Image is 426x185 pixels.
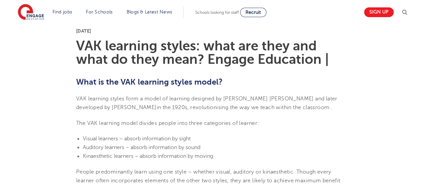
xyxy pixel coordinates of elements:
[195,10,239,15] span: Schools looking for staff
[364,7,394,17] a: Sign up
[86,9,112,14] a: For Schools
[53,9,72,14] a: Find jobs
[83,144,200,150] span: Auditory learners – absorb information by sound
[240,8,266,17] a: Recruit
[245,10,261,15] span: Recruit
[76,29,350,33] p: [DATE]
[18,4,44,21] img: Engage Education
[156,104,331,110] span: in the 1920s, revolutionising the way we teach within the classroom.
[83,153,213,159] span: Kinaesthetic learners – absorb information by moving
[76,96,337,110] span: VAK learning styles form a model of learning designed by [PERSON_NAME] [PERSON_NAME] and later de...
[76,39,350,66] h1: VAK learning styles: what are they and what do they mean? Engage Education |
[127,9,172,14] a: Blogs & Latest News
[83,136,191,142] span: Visual learners – absorb information by sight
[76,120,259,126] span: The VAK learning model divides people into three categories of learner:
[76,77,223,87] b: What is the VAK learning styles model?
